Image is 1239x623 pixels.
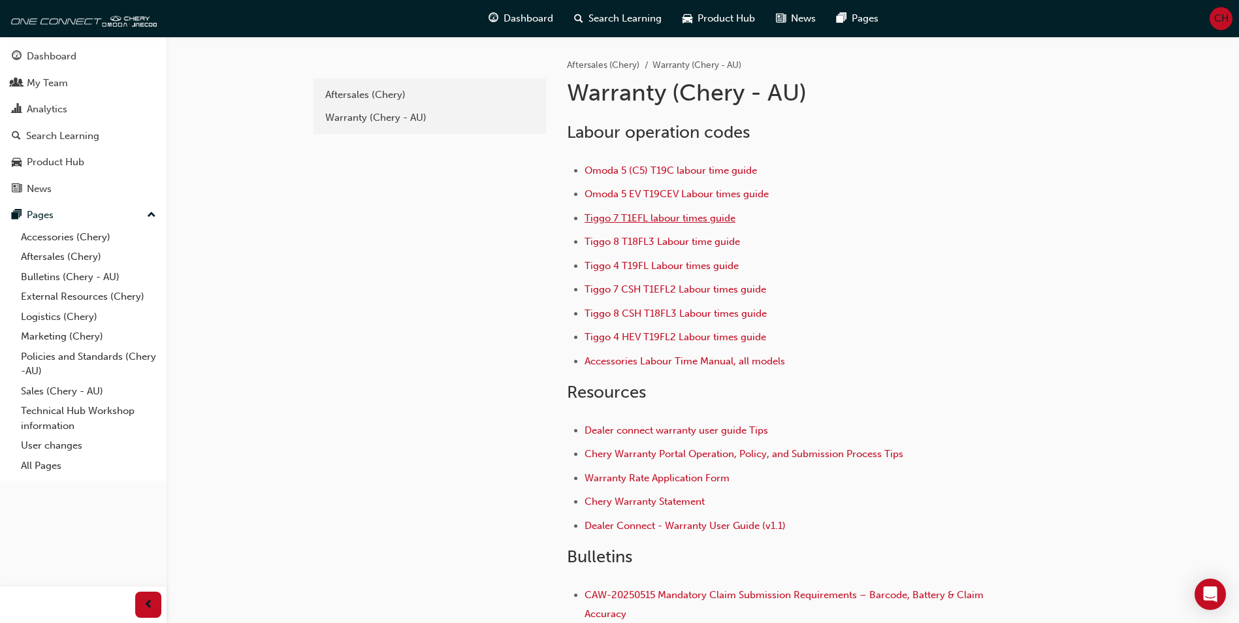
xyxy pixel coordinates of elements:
[585,165,757,176] a: Omoda 5 (C5) T19C labour time guide
[567,59,639,71] a: Aftersales (Chery)
[564,5,672,32] a: search-iconSearch Learning
[5,203,161,227] button: Pages
[16,247,161,267] a: Aftersales (Chery)
[585,355,785,367] a: Accessories Labour Time Manual, all models
[1210,7,1232,30] button: CH
[5,97,161,121] a: Analytics
[585,331,766,343] a: Tiggo 4 HEV T19FL2 Labour times guide
[12,51,22,63] span: guage-icon
[5,124,161,148] a: Search Learning
[826,5,889,32] a: pages-iconPages
[5,44,161,69] a: Dashboard
[698,11,755,26] span: Product Hub
[16,267,161,287] a: Bulletins (Chery - AU)
[27,155,84,170] div: Product Hub
[12,184,22,195] span: news-icon
[5,42,161,203] button: DashboardMy TeamAnalyticsSearch LearningProduct HubNews
[585,589,986,620] a: CAW-20250515 Mandatory Claim Submission Requirements – Barcode, Battery & Claim Accuracy
[765,5,826,32] a: news-iconNews
[652,58,741,73] li: Warranty (Chery - AU)
[16,456,161,476] a: All Pages
[585,308,767,319] a: Tiggo 8 CSH T18FL3 Labour times guide
[27,182,52,197] div: News
[27,49,76,64] div: Dashboard
[585,283,766,295] a: Tiggo 7 CSH T1EFL2 Labour times guide
[504,11,553,26] span: Dashboard
[325,88,534,103] div: Aftersales (Chery)
[585,448,903,460] a: Chery Warranty Portal Operation, Policy, and Submission Process Tips
[791,11,816,26] span: News
[27,76,68,91] div: My Team
[672,5,765,32] a: car-iconProduct Hub
[12,78,22,89] span: people-icon
[16,381,161,402] a: Sales (Chery - AU)
[588,11,662,26] span: Search Learning
[683,10,692,27] span: car-icon
[567,122,750,142] span: Labour operation codes
[489,10,498,27] span: guage-icon
[852,11,878,26] span: Pages
[26,129,99,144] div: Search Learning
[12,131,21,142] span: search-icon
[585,236,740,248] a: Tiggo 8 T18FL3 Labour time guide
[5,71,161,95] a: My Team
[585,496,705,507] a: Chery Warranty Statement
[1214,11,1229,26] span: CH
[144,597,153,613] span: prev-icon
[585,212,735,224] a: Tiggo 7 T1EFL labour times guide
[5,177,161,201] a: News
[16,401,161,436] a: Technical Hub Workshop information
[585,472,730,484] a: Warranty Rate Application Form
[567,382,646,402] span: Resources
[7,5,157,31] img: oneconnect
[585,260,739,272] a: Tiggo 4 T19FL Labour times guide
[837,10,846,27] span: pages-icon
[585,520,786,532] a: Dealer Connect - Warranty User Guide (v1.1)
[16,327,161,347] a: Marketing (Chery)
[27,102,67,117] div: Analytics
[27,208,54,223] div: Pages
[5,150,161,174] a: Product Hub
[16,347,161,381] a: Policies and Standards (Chery -AU)
[567,547,632,567] span: Bulletins
[574,10,583,27] span: search-icon
[147,207,156,224] span: up-icon
[319,84,541,106] a: Aftersales (Chery)
[478,5,564,32] a: guage-iconDashboard
[16,287,161,307] a: External Resources (Chery)
[16,227,161,248] a: Accessories (Chery)
[12,210,22,221] span: pages-icon
[567,78,995,107] h1: Warranty (Chery - AU)
[16,307,161,327] a: Logistics (Chery)
[12,157,22,168] span: car-icon
[585,188,769,200] a: Omoda 5 EV T19CEV Labour times guide
[585,424,768,436] a: Dealer connect warranty user guide Tips
[776,10,786,27] span: news-icon
[1195,579,1226,610] div: Open Intercom Messenger
[325,110,534,125] div: Warranty (Chery - AU)
[16,436,161,456] a: User changes
[12,104,22,116] span: chart-icon
[319,106,541,129] a: Warranty (Chery - AU)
